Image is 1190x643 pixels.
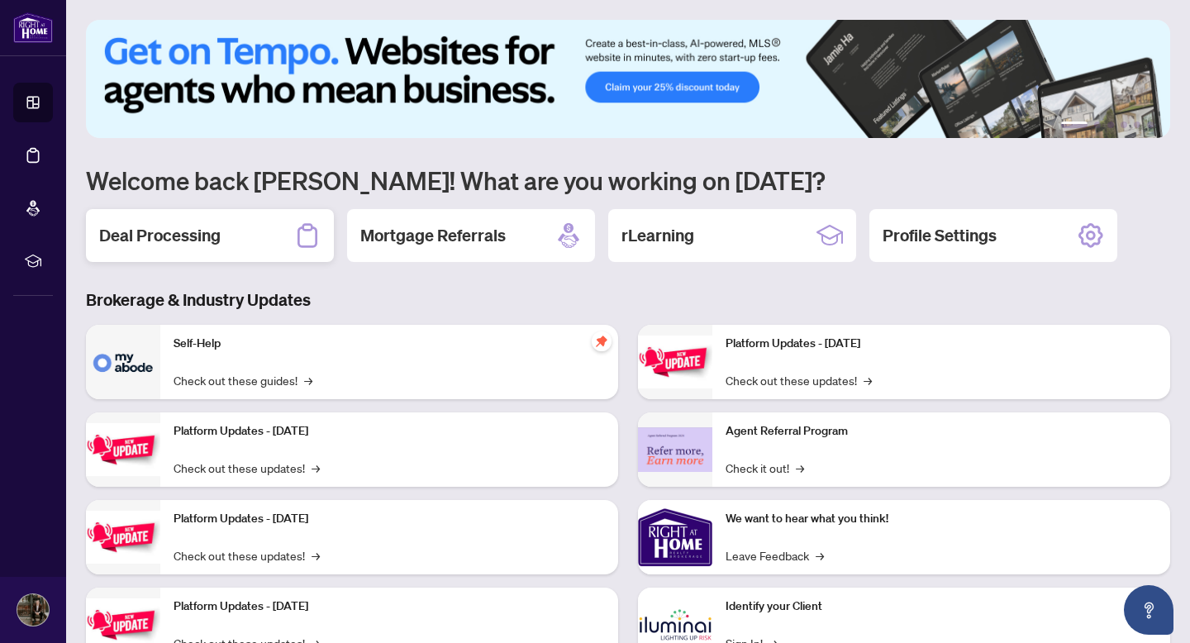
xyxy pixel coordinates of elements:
img: logo [13,12,53,43]
img: Platform Updates - July 21, 2025 [86,511,160,563]
a: Leave Feedback→ [726,546,824,564]
img: Profile Icon [17,594,49,626]
span: → [304,371,312,389]
a: Check it out!→ [726,459,804,477]
p: Identify your Client [726,598,1157,616]
p: Platform Updates - [DATE] [174,510,605,528]
a: Check out these updates!→ [174,546,320,564]
h2: Mortgage Referrals [360,224,506,247]
span: → [312,546,320,564]
a: Check out these updates!→ [174,459,320,477]
p: Self-Help [174,335,605,353]
span: → [816,546,824,564]
h2: Profile Settings [883,224,997,247]
h3: Brokerage & Industry Updates [86,288,1170,312]
img: Agent Referral Program [638,427,712,473]
button: Open asap [1124,585,1173,635]
button: 4 [1121,121,1127,128]
button: 3 [1107,121,1114,128]
h1: Welcome back [PERSON_NAME]! What are you working on [DATE]? [86,164,1170,196]
p: Platform Updates - [DATE] [726,335,1157,353]
img: Platform Updates - June 23, 2025 [638,336,712,388]
button: 6 [1147,121,1154,128]
span: pushpin [592,331,612,351]
p: Agent Referral Program [726,422,1157,441]
span: → [864,371,872,389]
a: Check out these updates!→ [726,371,872,389]
span: → [796,459,804,477]
img: Platform Updates - September 16, 2025 [86,423,160,475]
a: Check out these guides!→ [174,371,312,389]
img: Slide 0 [86,20,1170,138]
img: Self-Help [86,325,160,399]
p: Platform Updates - [DATE] [174,422,605,441]
img: We want to hear what you think! [638,500,712,574]
p: Platform Updates - [DATE] [174,598,605,616]
p: We want to hear what you think! [726,510,1157,528]
button: 5 [1134,121,1140,128]
h2: Deal Processing [99,224,221,247]
button: 1 [1061,121,1088,128]
h2: rLearning [621,224,694,247]
span: → [312,459,320,477]
button: 2 [1094,121,1101,128]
